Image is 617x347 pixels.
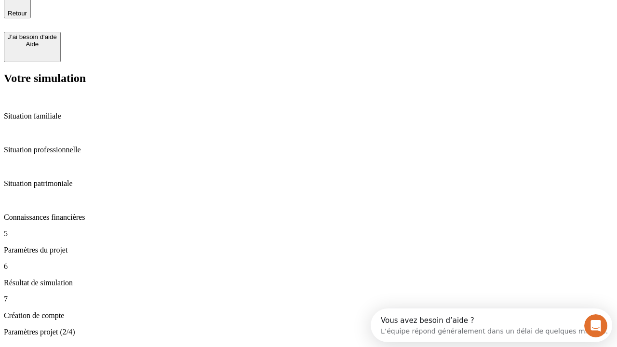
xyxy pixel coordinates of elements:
div: J’ai besoin d'aide [8,33,57,40]
div: Aide [8,40,57,48]
p: 5 [4,229,613,238]
p: Paramètres du projet [4,246,613,254]
p: Paramètres projet (2/4) [4,328,613,336]
iframe: Intercom live chat [584,314,607,337]
div: Vous avez besoin d’aide ? [10,8,237,16]
p: Résultat de simulation [4,279,613,287]
h2: Votre simulation [4,72,613,85]
p: Situation patrimoniale [4,179,613,188]
span: Retour [8,10,27,17]
iframe: Intercom live chat discovery launcher [371,308,612,342]
p: 6 [4,262,613,271]
div: L’équipe répond généralement dans un délai de quelques minutes. [10,16,237,26]
p: Situation familiale [4,112,613,120]
div: Ouvrir le Messenger Intercom [4,4,266,30]
p: Situation professionnelle [4,146,613,154]
button: J’ai besoin d'aideAide [4,32,61,62]
p: Connaissances financières [4,213,613,222]
p: Création de compte [4,311,613,320]
p: 7 [4,295,613,304]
